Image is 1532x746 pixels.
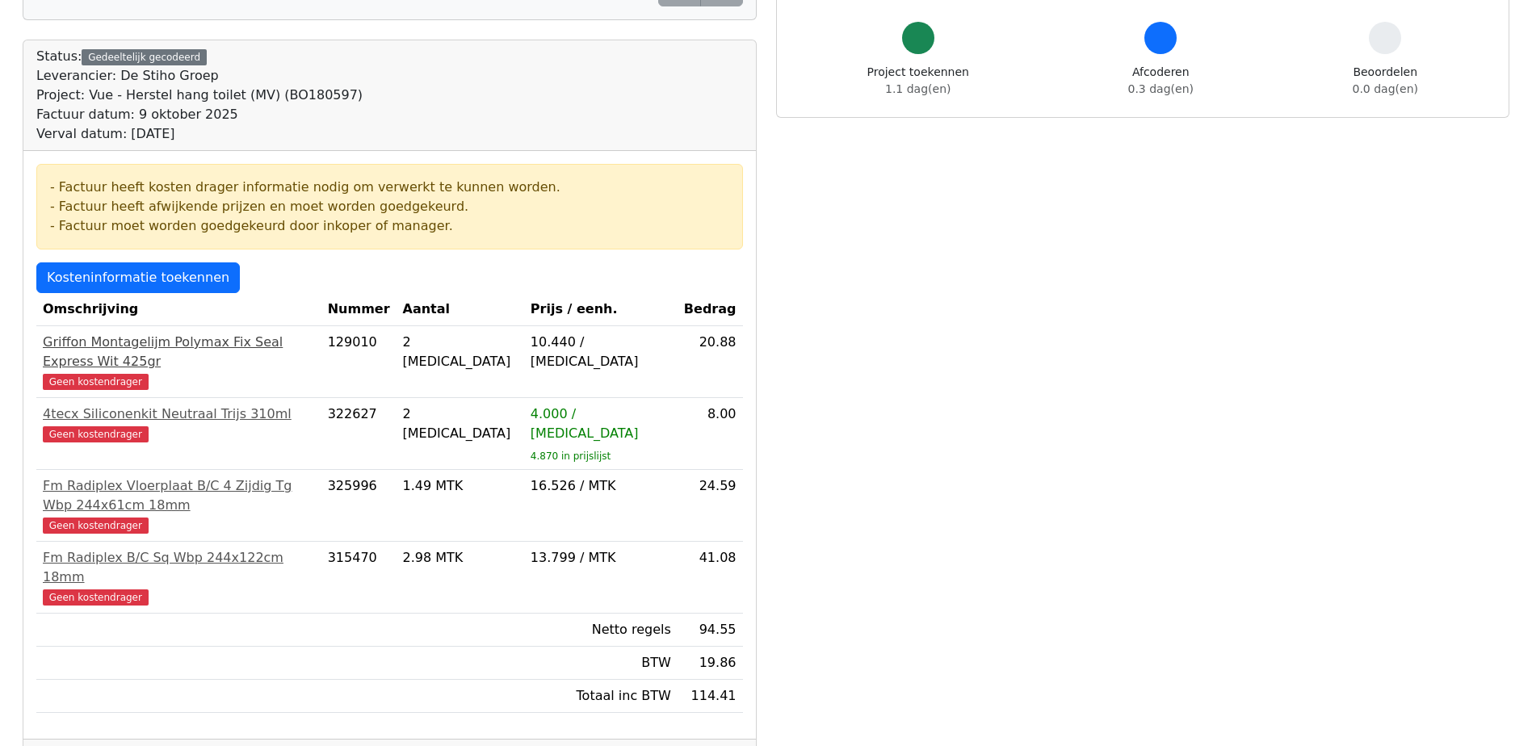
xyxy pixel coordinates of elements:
[43,476,315,534] a: Fm Radiplex Vloerplaat B/C 4 Zijdig Tg Wbp 244x61cm 18mmGeen kostendrager
[403,333,518,371] div: 2 [MEDICAL_DATA]
[43,404,315,443] a: 4tecx Siliconenkit Neutraal Trijs 310mlGeen kostendrager
[524,680,678,713] td: Totaal inc BTW
[43,589,149,606] span: Geen kostendrager
[321,398,397,470] td: 322627
[524,647,678,680] td: BTW
[50,216,729,236] div: - Factuur moet worden goedgekeurd door inkoper of manager.
[531,333,671,371] div: 10.440 / [MEDICAL_DATA]
[43,374,149,390] span: Geen kostendrager
[321,542,397,614] td: 315470
[36,124,363,144] div: Verval datum: [DATE]
[43,404,315,424] div: 4tecx Siliconenkit Neutraal Trijs 310ml
[43,518,149,534] span: Geen kostendrager
[1128,64,1194,98] div: Afcoderen
[1353,82,1418,95] span: 0.0 dag(en)
[43,426,149,442] span: Geen kostendrager
[403,404,518,443] div: 2 [MEDICAL_DATA]
[678,680,743,713] td: 114.41
[397,293,524,326] th: Aantal
[531,548,671,568] div: 13.799 / MTK
[82,49,207,65] div: Gedeeltelijk gecodeerd
[36,262,240,293] a: Kosteninformatie toekennen
[36,293,321,326] th: Omschrijving
[43,476,315,515] div: Fm Radiplex Vloerplaat B/C 4 Zijdig Tg Wbp 244x61cm 18mm
[43,548,315,606] a: Fm Radiplex B/C Sq Wbp 244x122cm 18mmGeen kostendrager
[524,614,678,647] td: Netto regels
[36,66,363,86] div: Leverancier: De Stiho Groep
[678,470,743,542] td: 24.59
[885,82,951,95] span: 1.1 dag(en)
[36,47,363,144] div: Status:
[531,476,671,496] div: 16.526 / MTK
[403,548,518,568] div: 2.98 MTK
[678,293,743,326] th: Bedrag
[50,197,729,216] div: - Factuur heeft afwijkende prijzen en moet worden goedgekeurd.
[321,326,397,398] td: 129010
[43,333,315,371] div: Griffon Montagelijm Polymax Fix Seal Express Wit 425gr
[43,333,315,391] a: Griffon Montagelijm Polymax Fix Seal Express Wit 425grGeen kostendrager
[43,548,315,587] div: Fm Radiplex B/C Sq Wbp 244x122cm 18mm
[50,178,729,197] div: - Factuur heeft kosten drager informatie nodig om verwerkt te kunnen worden.
[321,470,397,542] td: 325996
[678,647,743,680] td: 19.86
[321,293,397,326] th: Nummer
[867,64,969,98] div: Project toekennen
[531,404,671,443] div: 4.000 / [MEDICAL_DATA]
[1128,82,1194,95] span: 0.3 dag(en)
[678,614,743,647] td: 94.55
[678,542,743,614] td: 41.08
[36,105,363,124] div: Factuur datum: 9 oktober 2025
[678,326,743,398] td: 20.88
[403,476,518,496] div: 1.49 MTK
[678,398,743,470] td: 8.00
[36,86,363,105] div: Project: Vue - Herstel hang toilet (MV) (BO180597)
[1353,64,1418,98] div: Beoordelen
[531,451,611,462] sub: 4.870 in prijslijst
[524,293,678,326] th: Prijs / eenh.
